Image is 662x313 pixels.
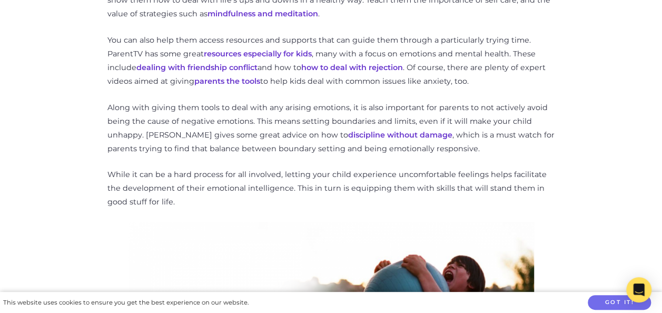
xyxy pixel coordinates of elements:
a: dealing with friendship conflict [136,63,258,72]
a: parents the tools [194,76,260,86]
a: resources especially for kids [204,49,312,58]
button: Got it! [588,295,651,310]
a: mindfulness and meditation [208,9,318,18]
a: discipline without damage [348,130,452,140]
p: You can also help them access resources and supports that can guide them through a particularly t... [107,34,555,89]
p: While it can be a hard process for all involved, letting your child experience uncomfortable feel... [107,168,555,209]
div: Open Intercom Messenger [626,277,651,302]
div: This website uses cookies to ensure you get the best experience on our website. [3,297,249,308]
p: Along with giving them tools to deal with any arising emotions, it is also important for parents ... [107,101,555,156]
a: how to deal with rejection [301,63,403,72]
